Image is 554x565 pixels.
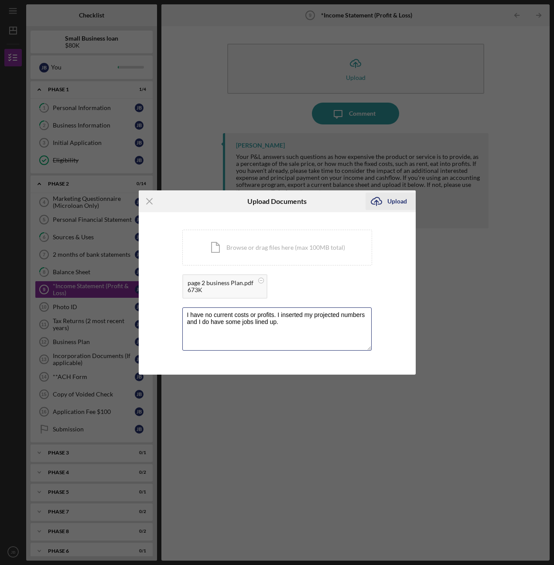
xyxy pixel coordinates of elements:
[182,307,372,350] textarea: I have no current costs or profits. I inserted my projected numbers and I do have some jobs lined...
[366,193,416,210] button: Upload
[188,279,253,286] div: page 2 business Plan.pdf
[387,193,407,210] div: Upload
[188,286,253,293] div: 673K
[247,197,307,205] h6: Upload Documents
